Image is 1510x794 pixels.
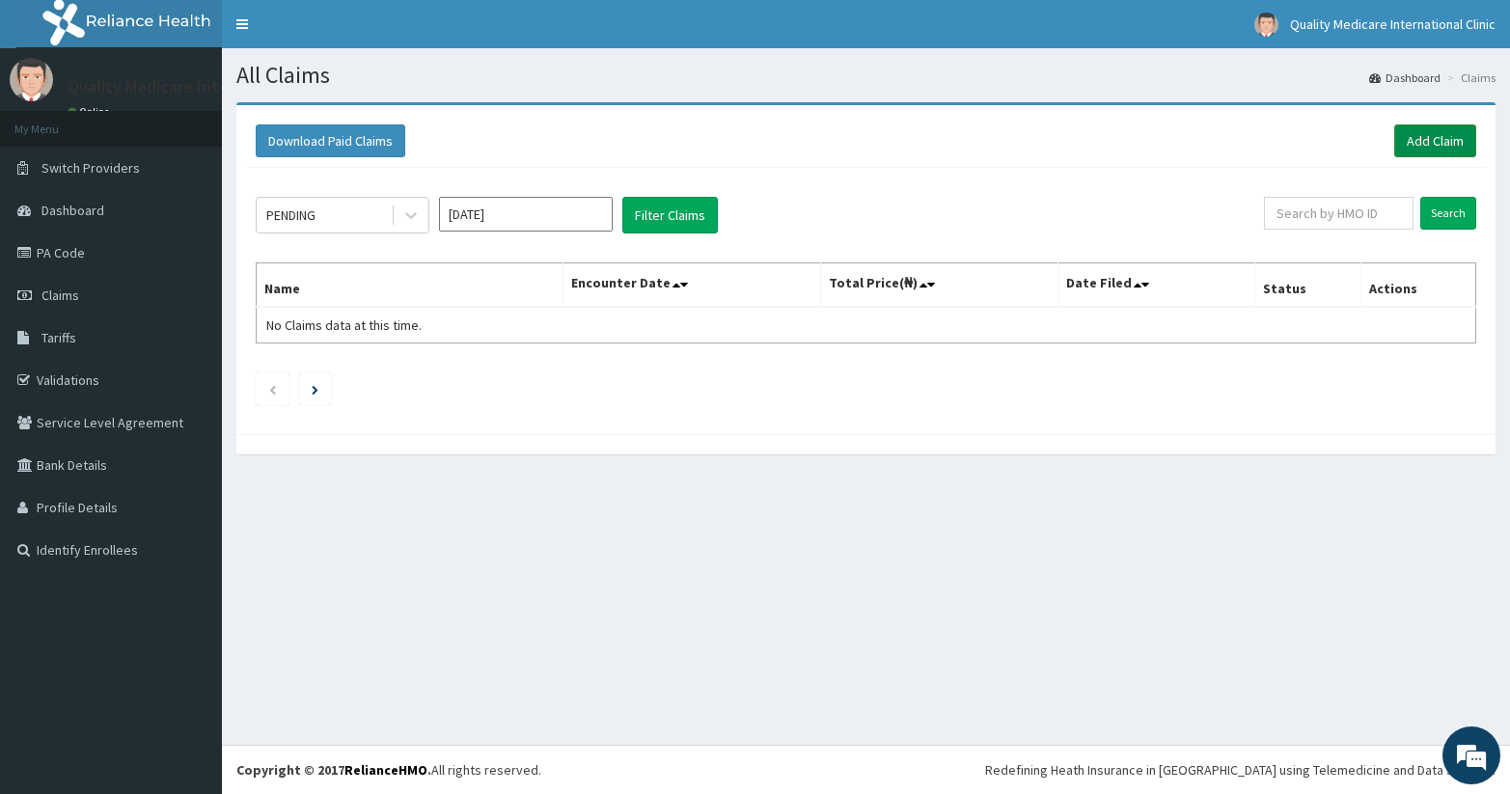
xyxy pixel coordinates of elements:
[1394,124,1476,157] a: Add Claim
[68,105,114,119] a: Online
[622,197,718,233] button: Filter Claims
[266,316,422,334] span: No Claims data at this time.
[1058,263,1255,308] th: Date Filed
[41,287,79,304] span: Claims
[344,761,427,779] a: RelianceHMO
[1290,15,1496,33] span: Quality Medicare International Clinic
[266,205,316,225] div: PENDING
[1420,197,1476,230] input: Search
[236,761,431,779] strong: Copyright © 2017 .
[1361,263,1476,308] th: Actions
[41,159,140,177] span: Switch Providers
[236,63,1496,88] h1: All Claims
[256,124,405,157] button: Download Paid Claims
[1255,263,1361,308] th: Status
[41,329,76,346] span: Tariffs
[312,380,318,397] a: Next page
[563,263,820,308] th: Encounter Date
[10,58,53,101] img: User Image
[257,263,563,308] th: Name
[820,263,1058,308] th: Total Price(₦)
[222,745,1510,794] footer: All rights reserved.
[41,202,104,219] span: Dashboard
[1442,69,1496,86] li: Claims
[1369,69,1441,86] a: Dashboard
[985,760,1496,780] div: Redefining Heath Insurance in [GEOGRAPHIC_DATA] using Telemedicine and Data Science!
[1264,197,1414,230] input: Search by HMO ID
[1254,13,1278,37] img: User Image
[268,380,277,397] a: Previous page
[439,197,613,232] input: Select Month and Year
[68,78,342,96] p: Quality Medicare International Clinic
